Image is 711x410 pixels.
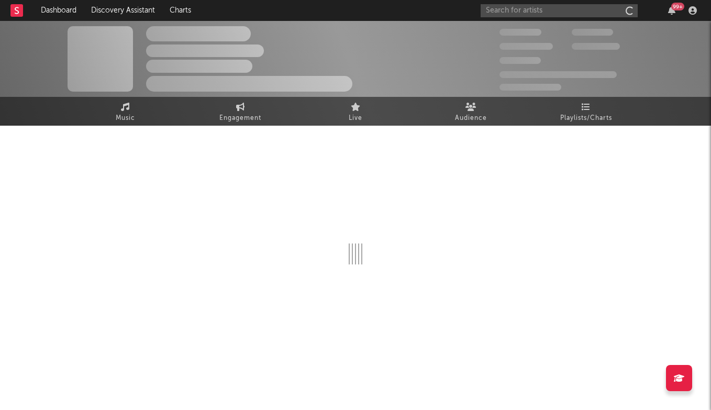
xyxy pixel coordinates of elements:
[572,29,613,36] span: 100,000
[349,112,362,125] span: Live
[116,112,135,125] span: Music
[499,29,541,36] span: 300,000
[455,112,487,125] span: Audience
[499,57,541,64] span: 100,000
[481,4,638,17] input: Search for artists
[499,71,617,78] span: 50,000,000 Monthly Listeners
[572,43,620,50] span: 1,000,000
[68,97,183,126] a: Music
[499,43,553,50] span: 50,000,000
[560,112,612,125] span: Playlists/Charts
[413,97,528,126] a: Audience
[668,6,675,15] button: 99+
[671,3,684,10] div: 99 +
[499,84,561,91] span: Jump Score: 85.0
[298,97,413,126] a: Live
[183,97,298,126] a: Engagement
[528,97,643,126] a: Playlists/Charts
[219,112,261,125] span: Engagement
